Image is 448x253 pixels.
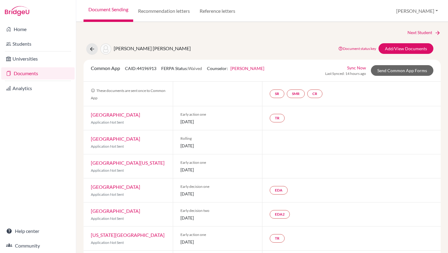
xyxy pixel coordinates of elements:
[180,136,255,141] span: Rolling
[180,215,255,221] span: [DATE]
[91,168,124,173] span: Application Not Sent
[91,232,165,238] a: [US_STATE][GEOGRAPHIC_DATA]
[114,45,191,51] span: [PERSON_NAME] [PERSON_NAME]
[188,66,202,71] span: Waived
[180,112,255,117] span: Early action one
[338,46,376,51] a: Document status key
[270,186,288,195] a: EDA
[91,208,140,214] a: [GEOGRAPHIC_DATA]
[91,112,140,118] a: [GEOGRAPHIC_DATA]
[91,192,124,197] span: Application Not Sent
[1,53,75,65] a: Universities
[270,234,285,243] a: TR
[1,67,75,79] a: Documents
[5,6,29,16] img: Bridge-U
[91,144,124,149] span: Application Not Sent
[180,167,255,173] span: [DATE]
[1,225,75,237] a: Help center
[407,29,441,36] a: Next Student
[307,90,322,98] a: CR
[91,88,165,100] span: These documents are sent once to Common App
[371,65,433,76] a: Send Common App Forms
[287,90,305,98] a: SMR
[91,136,140,142] a: [GEOGRAPHIC_DATA]
[161,66,202,71] span: FERPA Status:
[393,5,441,17] button: [PERSON_NAME]
[230,66,264,71] a: [PERSON_NAME]
[180,208,255,213] span: Early decision two
[270,210,290,219] a: EDA2
[270,90,284,98] a: SR
[180,191,255,197] span: [DATE]
[91,120,124,125] span: Application Not Sent
[91,184,140,190] a: [GEOGRAPHIC_DATA]
[207,66,264,71] span: Counselor:
[91,240,124,245] span: Application Not Sent
[180,160,255,165] span: Early action one
[1,23,75,35] a: Home
[91,216,124,221] span: Application Not Sent
[91,65,120,71] span: Common App
[347,65,366,71] a: Sync Now
[180,184,255,189] span: Early decision one
[180,239,255,245] span: [DATE]
[325,71,366,76] span: Last Synced: 14 hours ago
[180,118,255,125] span: [DATE]
[1,38,75,50] a: Students
[180,232,255,237] span: Early action one
[125,66,156,71] span: CAID: 44196913
[379,43,433,54] a: Add/View Documents
[270,114,285,122] a: TR
[91,160,165,166] a: [GEOGRAPHIC_DATA][US_STATE]
[1,82,75,94] a: Analytics
[1,240,75,252] a: Community
[180,142,255,149] span: [DATE]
